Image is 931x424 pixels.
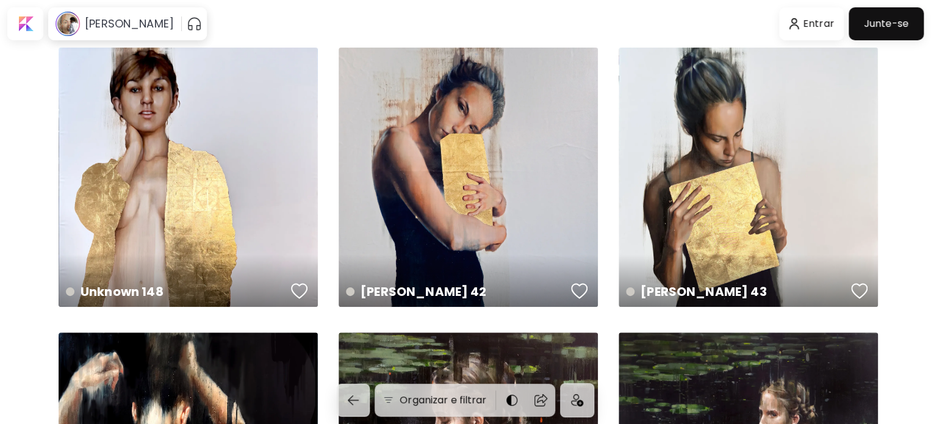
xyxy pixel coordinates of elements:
img: icon [571,394,583,406]
h6: Organizar e filtrar [400,393,486,408]
button: favorites [568,279,591,303]
h4: [PERSON_NAME] 42 [346,282,567,301]
button: back [337,384,370,417]
a: [PERSON_NAME] 42favoriteshttps://cdn.kaleido.art/CDN/Artwork/167059/Primary/medium.webp?updated=7... [339,48,598,307]
a: [PERSON_NAME] 43favoriteshttps://cdn.kaleido.art/CDN/Artwork/167060/Primary/medium.webp?updated=7... [619,48,878,307]
h4: Unknown 148 [66,282,287,301]
a: Junte-se [849,7,924,40]
button: pauseOutline IconGradient Icon [187,14,202,34]
h4: [PERSON_NAME] 43 [626,282,847,301]
h6: [PERSON_NAME] [85,16,174,31]
img: back [346,393,361,408]
button: favorites [848,279,871,303]
a: back [337,384,375,417]
button: favorites [288,279,311,303]
a: Unknown 148favoriteshttps://cdn.kaleido.art/CDN/Artwork/167058/Primary/medium.webp?updated=743594 [59,48,318,307]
